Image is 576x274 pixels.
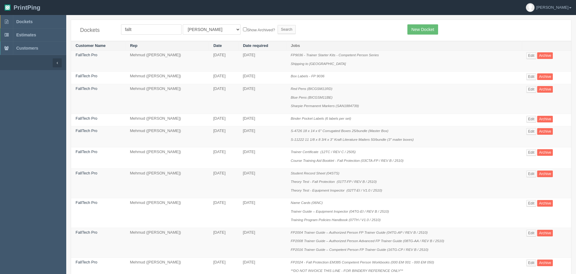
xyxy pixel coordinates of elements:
td: [DATE] [209,168,238,198]
a: Edit [526,128,536,135]
a: FallTech Pro [76,86,97,91]
td: Mehmud ([PERSON_NAME]) [125,228,209,257]
span: Estimates [16,32,36,37]
img: logo-3e63b451c926e2ac314895c53de4908e5d424f24456219fb08d385ab2e579770.png [5,5,11,11]
input: Search [278,25,296,34]
a: Archive [537,116,553,122]
td: [DATE] [238,198,286,228]
td: [DATE] [209,228,238,257]
a: FallTech Pro [76,230,97,235]
a: Date [213,43,222,48]
td: [DATE] [238,126,286,147]
a: FallTech Pro [76,116,97,121]
i: Binder Pocket Labels (6 labels per set) [291,116,351,120]
i: FP9036 - Trainer Starter Kits - Competent Person Series [291,53,379,57]
i: FP2016 Trainer Guide – Competent Person FP Trainer Guide (16TG-CP / REV B / 2510) [291,248,428,251]
a: Edit [526,116,536,122]
i: Shipping to [GEOGRAPHIC_DATA] [291,62,346,66]
i: **DO NOT INVOICE THIS LINE - FOR BINDERY REFERENCE ONLY** [291,269,403,272]
i: Course Training Aid Booklet - Fall Protection (03CTA-FP / REV B / 2510) [291,159,403,162]
a: FallTech Pro [76,260,97,264]
a: Customer Name [76,43,106,48]
img: avatar_default-7531ab5dedf162e01f1e0bb0964e6a185e93c5c22dfe317fb01d7f8cd2b1632c.jpg [526,3,534,12]
i: Sharpie Permanent Markers (SAN1884739) [291,104,359,108]
td: [DATE] [238,72,286,84]
a: FallTech Pro [76,200,97,205]
i: Training Program Policies Handbook (07TH / V1.0 / 2510) [291,218,381,222]
a: Archive [537,52,553,59]
i: Blue Pens (BICGSM11BE) [291,95,332,99]
a: Edit [526,200,536,207]
i: Theory Test - Fall Protection (01TT-FP / REV B / 2510) [291,180,377,183]
a: Archive [537,86,553,93]
input: Customer Name [121,24,182,35]
a: Archive [537,230,553,236]
label: Show Archived? [243,26,275,33]
a: New Docket [407,24,438,35]
h4: Dockets [80,27,112,33]
td: Mehmud ([PERSON_NAME]) [125,168,209,198]
a: Edit [526,149,536,156]
i: Red Pens (BICGSM11RD) [291,87,332,91]
i: Name Cards (06NC) [291,201,323,205]
i: FP2004 Trainer Guide – Authorized Person FP Trainer Guide (04TG-AP / REV B / 2510) [291,230,428,234]
td: Mehmud ([PERSON_NAME]) [125,147,209,168]
a: FallTech Pro [76,149,97,154]
td: [DATE] [209,114,238,126]
a: Edit [526,260,536,266]
td: Mehmud ([PERSON_NAME]) [125,72,209,84]
td: [DATE] [238,228,286,257]
td: [DATE] [209,198,238,228]
td: Mehmud ([PERSON_NAME]) [125,126,209,147]
i: Box Labels - FP 9036 [291,74,324,78]
td: [DATE] [209,72,238,84]
a: Archive [537,128,553,135]
a: Archive [537,73,553,80]
i: S-4726 18 x 14 x 6" Corrugated Boxes 25/bundle (Master Box) [291,129,388,133]
span: Dockets [16,19,33,24]
input: Show Archived? [243,27,247,31]
td: [DATE] [209,147,238,168]
a: Edit [526,230,536,236]
a: FallTech Pro [76,171,97,175]
a: Edit [526,171,536,177]
td: [DATE] [238,51,286,72]
i: Theory Test - Equipment Inspector (02TT-EI / V1.0 / 2510) [291,188,382,192]
a: Archive [537,260,553,266]
td: Mehmud ([PERSON_NAME]) [125,114,209,126]
td: [DATE] [209,126,238,147]
a: Edit [526,86,536,93]
td: [DATE] [238,84,286,114]
td: Mehmud ([PERSON_NAME]) [125,198,209,228]
a: FallTech Pro [76,53,97,57]
i: Trainer Certificate (12TC / REV C / 2505) [291,150,356,154]
td: [DATE] [238,168,286,198]
a: Rep [130,43,138,48]
a: FallTech Pro [76,74,97,78]
th: Jobs [286,41,522,51]
td: [DATE] [209,84,238,114]
td: [DATE] [238,147,286,168]
a: Edit [526,52,536,59]
i: S-11222 11 1/8 x 8 3/4 x 3" Kraft Literature Mailers 50/bundle (3" mailer boxes) [291,137,414,141]
td: [DATE] [209,51,238,72]
i: FP2024 - Fall Protection EM385 Competent Person Workbooks (000 EM 001 - 000 EM 050) [291,260,434,264]
i: FP2008 Trainer Guide – Authorized Person Advanced FP Trainer Guide (08TG-AA / REV B / 2510) [291,239,444,243]
td: Mehmud ([PERSON_NAME]) [125,84,209,114]
a: Edit [526,73,536,80]
span: Customers [16,46,38,51]
a: Date required [243,43,268,48]
td: Mehmud ([PERSON_NAME]) [125,51,209,72]
a: Archive [537,171,553,177]
td: [DATE] [238,114,286,126]
i: Trainer Guide – Equipment Inspector (04TG-EI / REV B / 2510) [291,209,389,213]
a: Archive [537,149,553,156]
a: FallTech Pro [76,128,97,133]
a: Archive [537,200,553,207]
i: Student Record Sheet (04STS) [291,171,339,175]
